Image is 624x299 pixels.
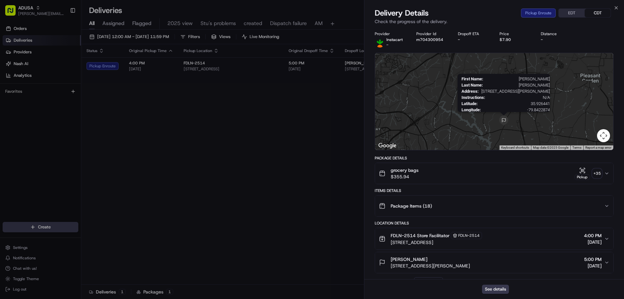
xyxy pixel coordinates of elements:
[386,37,403,42] span: Instacart
[458,233,480,238] span: FDLN-2514
[391,232,449,239] span: FDLN-2514 Store Facilitator
[386,42,388,48] span: -
[6,95,12,100] div: 📗
[575,167,590,180] button: Pickup
[391,256,427,263] span: [PERSON_NAME]
[488,95,550,100] span: N/A
[461,83,483,88] span: Last Name :
[500,31,531,36] div: Price
[486,83,550,88] span: [PERSON_NAME]
[416,37,443,42] button: m704300954
[375,279,410,284] div: Delivery Activity
[46,110,79,115] a: Powered byPylon
[461,76,483,81] span: First Name :
[592,169,602,178] div: + 35
[541,37,572,42] div: -
[375,228,613,250] button: FDLN-2514 Store FacilitatorFDLN-2514[STREET_ADDRESS]4:00 PM[DATE]
[575,167,602,180] button: Pickup+35
[6,7,19,20] img: Nash
[461,89,479,94] span: Address :
[461,101,478,106] span: Latitude :
[584,239,602,245] span: [DATE]
[461,95,485,100] span: Instructions :
[65,110,79,115] span: Pylon
[572,146,581,149] a: Terms
[533,146,568,149] span: Map data ©2025 Google
[391,167,419,173] span: grocery bags
[481,89,550,94] span: [STREET_ADDRESS][PERSON_NAME]
[500,37,531,42] div: $7.90
[541,31,572,36] div: Distance
[391,203,432,209] span: Package Items ( 18 )
[391,263,470,269] span: [STREET_ADDRESS][PERSON_NAME]
[13,94,50,101] span: Knowledge Base
[110,64,118,72] button: Start new chat
[482,285,509,294] button: See details
[584,263,602,269] span: [DATE]
[375,188,614,193] div: Items Details
[414,277,443,285] button: Add Event
[22,69,82,74] div: We're available if you need us!
[458,37,489,42] div: -
[501,145,529,150] button: Keyboard shortcuts
[416,31,448,36] div: Provider Id
[375,156,614,161] div: Package Details
[375,221,614,226] div: Location Details
[375,18,614,25] p: Check the progress of the delivery.
[6,62,18,74] img: 1736555255976-a54dd68f-1ca7-489b-9aae-adbdc363a1c4
[597,129,610,142] button: Map camera controls
[391,173,419,180] span: $355.94
[575,174,590,180] div: Pickup
[377,142,398,150] a: Open this area in Google Maps (opens a new window)
[391,239,482,246] span: [STREET_ADDRESS]
[375,163,613,184] button: grocery bags$355.94Pickup+35
[584,256,602,263] span: 5:00 PM
[377,142,398,150] img: Google
[375,37,385,48] img: profile_instacart_ahold_partner.png
[458,31,489,36] div: Dropoff ETA
[375,31,406,36] div: Provider
[461,107,481,112] span: Longitude :
[61,94,104,101] span: API Documentation
[480,101,550,106] span: 35.926441
[6,26,118,36] p: Welcome 👋
[17,42,107,49] input: Clear
[584,232,602,239] span: 4:00 PM
[484,107,550,112] span: -79.8422874
[585,9,611,17] button: CDT
[486,76,550,81] span: [PERSON_NAME]
[375,8,429,18] span: Delivery Details
[52,92,107,103] a: 💻API Documentation
[375,196,613,216] button: Package Items (18)
[55,95,60,100] div: 💻
[585,146,611,149] a: Report a map error
[559,9,585,17] button: EDT
[375,252,613,273] button: [PERSON_NAME][STREET_ADDRESS][PERSON_NAME]5:00 PM[DATE]
[22,62,107,69] div: Start new chat
[4,92,52,103] a: 📗Knowledge Base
